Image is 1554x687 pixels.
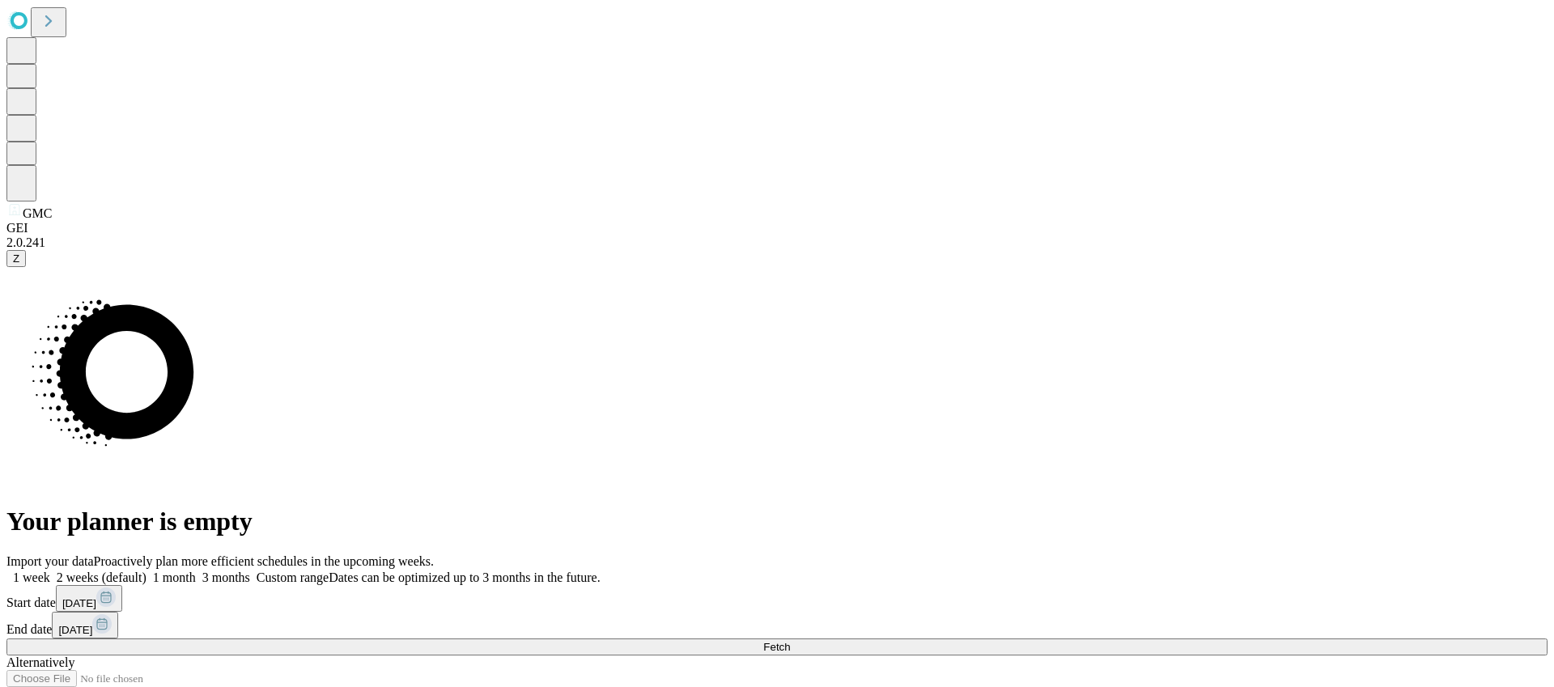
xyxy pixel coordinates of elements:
div: 2.0.241 [6,235,1548,250]
span: 1 week [13,570,50,584]
button: [DATE] [56,585,122,612]
button: [DATE] [52,612,118,638]
button: Z [6,250,26,267]
span: Fetch [763,641,790,653]
div: GEI [6,221,1548,235]
span: Alternatively [6,655,74,669]
span: 2 weeks (default) [57,570,146,584]
span: GMC [23,206,52,220]
span: Import your data [6,554,94,568]
span: 1 month [153,570,196,584]
span: Proactively plan more efficient schedules in the upcoming weeks. [94,554,434,568]
div: End date [6,612,1548,638]
div: Start date [6,585,1548,612]
span: 3 months [202,570,250,584]
span: Custom range [257,570,329,584]
span: Dates can be optimized up to 3 months in the future. [329,570,600,584]
span: Z [13,252,19,265]
button: Fetch [6,638,1548,655]
span: [DATE] [62,597,96,609]
span: [DATE] [58,624,92,636]
h1: Your planner is empty [6,507,1548,536]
